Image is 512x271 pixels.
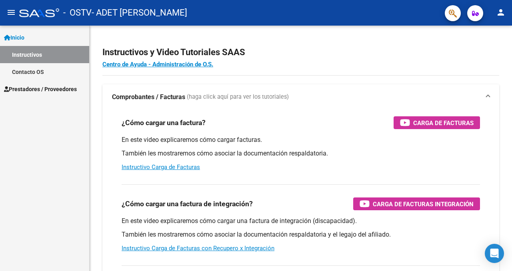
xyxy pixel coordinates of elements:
span: Prestadores / Proveedores [4,85,77,94]
p: En este video explicaremos cómo cargar una factura de integración (discapacidad). [122,217,480,225]
span: - OSTV [63,4,92,22]
mat-icon: menu [6,8,16,17]
button: Carga de Facturas Integración [353,197,480,210]
a: Instructivo Carga de Facturas [122,163,200,171]
p: En este video explicaremos cómo cargar facturas. [122,135,480,144]
mat-expansion-panel-header: Comprobantes / Facturas (haga click aquí para ver los tutoriales) [102,84,499,110]
span: (haga click aquí para ver los tutoriales) [187,93,289,102]
strong: Comprobantes / Facturas [112,93,185,102]
h2: Instructivos y Video Tutoriales SAAS [102,45,499,60]
span: - ADET [PERSON_NAME] [92,4,187,22]
span: Carga de Facturas Integración [373,199,474,209]
h3: ¿Cómo cargar una factura de integración? [122,198,253,209]
span: Inicio [4,33,24,42]
h3: ¿Cómo cargar una factura? [122,117,206,128]
mat-icon: person [496,8,506,17]
span: Carga de Facturas [413,118,474,128]
a: Instructivo Carga de Facturas con Recupero x Integración [122,245,274,252]
p: También les mostraremos cómo asociar la documentación respaldatoria y el legajo del afiliado. [122,230,480,239]
button: Carga de Facturas [394,116,480,129]
a: Centro de Ayuda - Administración de O.S. [102,61,213,68]
div: Open Intercom Messenger [485,244,504,263]
p: También les mostraremos cómo asociar la documentación respaldatoria. [122,149,480,158]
